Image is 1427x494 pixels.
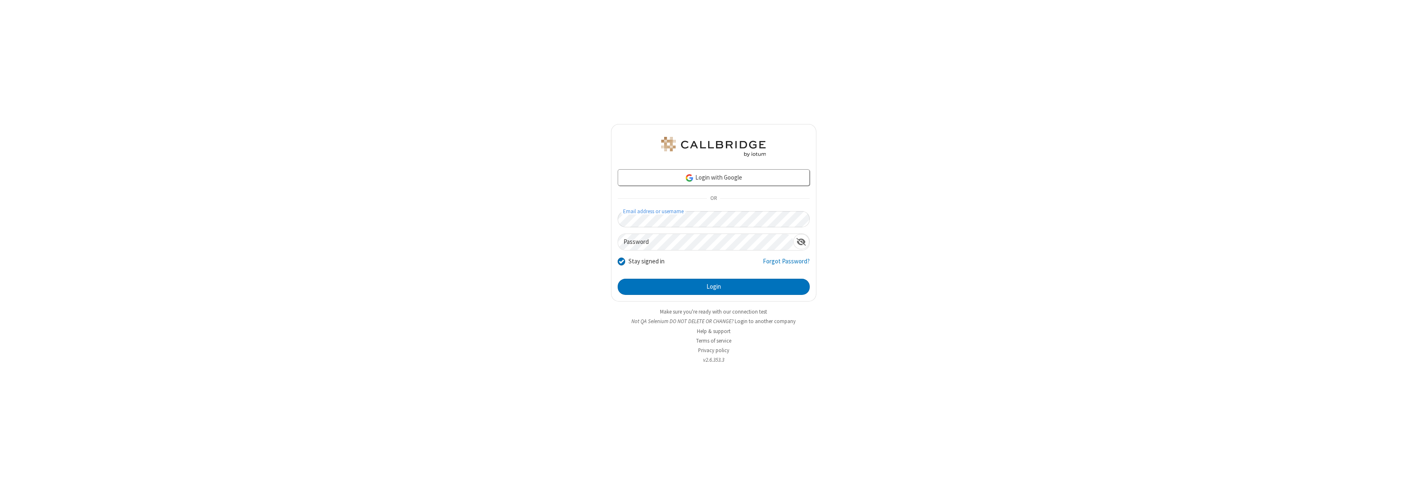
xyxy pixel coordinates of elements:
li: Not QA Selenium DO NOT DELETE OR CHANGE? [611,317,816,325]
img: google-icon.png [685,173,694,183]
label: Stay signed in [628,257,665,266]
img: QA Selenium DO NOT DELETE OR CHANGE [660,137,767,157]
span: OR [707,193,720,204]
button: Login to another company [735,317,796,325]
a: Forgot Password? [763,257,810,273]
a: Make sure you're ready with our connection test [660,308,767,315]
input: Password [618,234,793,250]
a: Help & support [697,328,731,335]
a: Login with Google [618,169,810,186]
input: Email address or username [618,211,810,227]
a: Terms of service [696,337,731,344]
li: v2.6.353.3 [611,356,816,364]
a: Privacy policy [698,347,729,354]
div: Show password [793,234,809,249]
button: Login [618,279,810,295]
iframe: Chat [1406,472,1421,488]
